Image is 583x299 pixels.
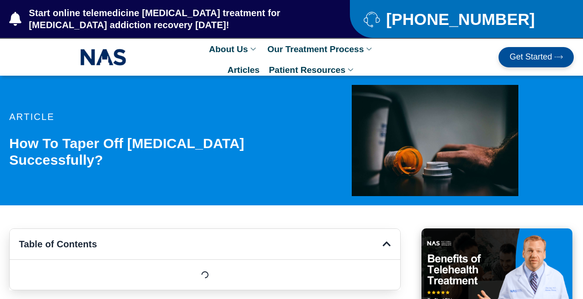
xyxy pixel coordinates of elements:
[264,60,360,80] a: Patient Resources
[364,11,560,27] a: [PHONE_NUMBER]
[9,135,296,168] h1: How To Taper Off [MEDICAL_DATA] Successfully?
[499,47,574,67] a: Get Started
[9,112,296,121] p: article
[204,39,263,60] a: About Us
[383,239,391,249] div: Close table of contents
[223,60,264,80] a: Articles
[263,39,379,60] a: Our Treatment Process
[352,85,518,196] img: how to taper off suboxone
[9,7,313,31] a: Start online telemedicine [MEDICAL_DATA] treatment for [MEDICAL_DATA] addiction recovery [DATE]!
[384,13,535,25] span: [PHONE_NUMBER]
[510,53,552,62] span: Get Started
[27,7,313,31] span: Start online telemedicine [MEDICAL_DATA] treatment for [MEDICAL_DATA] addiction recovery [DATE]!
[19,238,383,250] h4: Table of Contents
[80,47,126,68] img: NAS_email_signature-removebg-preview.png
